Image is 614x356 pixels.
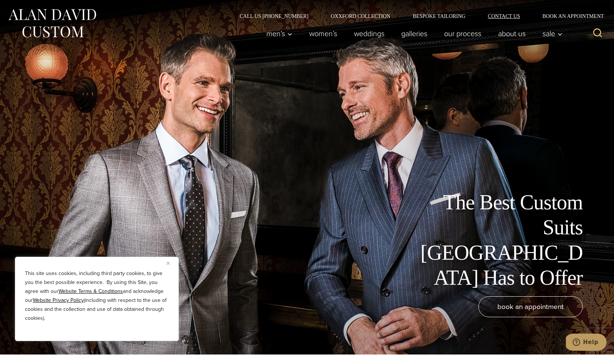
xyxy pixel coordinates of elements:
img: Alan David Custom [7,7,97,40]
img: Close [167,262,170,265]
a: Website Privacy Policy [33,296,84,304]
a: Our Process [436,26,490,41]
a: Galleries [393,26,436,41]
a: Book an Appointment [531,13,607,19]
h1: The Best Custom Suits [GEOGRAPHIC_DATA] Has to Offer [415,190,583,290]
button: Close [167,259,175,268]
nav: Secondary Navigation [228,13,607,19]
a: Oxxford Collection [320,13,402,19]
a: Website Terms & Conditions [58,287,123,295]
button: View Search Form [589,25,607,43]
button: Men’s sub menu toggle [258,26,301,41]
a: book an appointment [478,296,583,317]
a: Contact Us [477,13,531,19]
button: Sale sub menu toggle [534,26,567,41]
a: Call Us [PHONE_NUMBER] [228,13,320,19]
span: book an appointment [497,301,564,312]
a: Bespoke Tailoring [402,13,477,19]
a: About Us [490,26,534,41]
a: weddings [346,26,393,41]
iframe: Opens a widget where you can chat to one of our agents [566,334,607,352]
a: Women’s [301,26,346,41]
p: This site uses cookies, including third party cookies, to give you the best possible experience. ... [25,269,169,323]
nav: Primary Navigation [258,26,567,41]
